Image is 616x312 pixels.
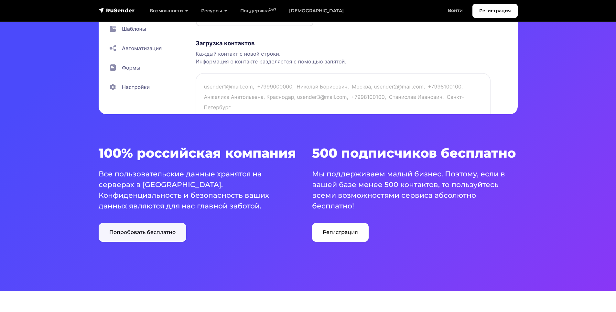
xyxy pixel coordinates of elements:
h3: 500 подписчиков бесплатно [312,145,518,161]
a: Поддержка24/7 [234,4,283,17]
a: Возможности [143,4,195,17]
p: Мы поддерживаем малый бизнес. Поэтому, если в вашей базе менее 500 контактов, то пользуйтесь всем... [312,169,510,211]
a: [DEMOGRAPHIC_DATA] [283,4,350,17]
a: Регистрация [312,223,369,242]
a: Войти [441,4,469,17]
a: Попробовать бесплатно [99,223,186,242]
a: Ресурсы [195,4,234,17]
sup: 24/7 [269,7,276,12]
a: Регистрация [472,4,518,18]
h3: 100% российская компания [99,145,304,161]
p: Все пользовательские данные хранятся на серверах в [GEOGRAPHIC_DATA]. Конфиденциальность и безопа... [99,169,297,211]
img: RuSender [99,7,135,14]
